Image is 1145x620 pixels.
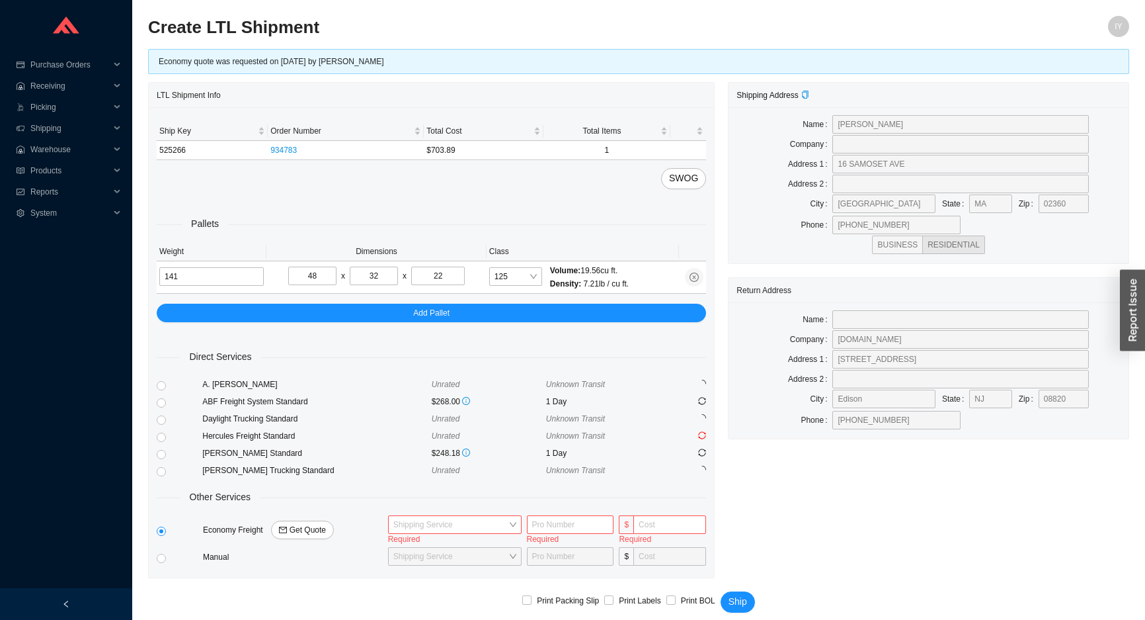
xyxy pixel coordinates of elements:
label: Company [790,330,833,349]
div: Daylight Trucking Standard [202,412,431,425]
span: left [62,600,70,608]
span: $ [619,515,633,534]
span: Print Labels [613,594,666,607]
label: Address 1 [788,155,832,173]
span: $ [619,547,633,566]
div: 1 Day [546,447,660,460]
span: Print Packing Slip [532,594,604,607]
div: [PERSON_NAME] Trucking Standard [202,464,431,477]
button: close-circle [685,268,703,287]
button: mailGet Quote [271,521,334,539]
label: Address 2 [788,370,832,388]
th: Order Number sortable [268,122,424,141]
span: Unknown Transit [546,380,605,389]
label: Company [790,135,833,154]
td: $703.89 [424,141,543,160]
span: Shipping Address [736,91,809,100]
span: Unknown Transit [546,414,605,423]
div: x [341,269,345,283]
td: 525266 [157,141,268,160]
div: Required [527,533,614,546]
div: Required [388,533,522,546]
span: SWOG [669,171,698,186]
span: Products [30,160,110,181]
label: Zip [1019,390,1039,408]
td: 1 [543,141,670,160]
button: SWOG [661,168,706,189]
input: Cost [633,515,706,534]
span: Pallets [182,216,228,232]
a: 934783 [270,146,297,155]
div: Economy Freight [200,521,385,539]
label: Address 1 [788,350,832,369]
span: Shipping [30,118,110,139]
span: RESIDENTIAL [928,240,980,249]
span: Unrated [432,431,460,441]
div: $248.18 [432,447,546,460]
th: Weight [157,242,266,261]
span: Other Services [180,490,260,505]
input: H [411,267,465,285]
h2: Create LTL Shipment [148,16,884,39]
span: Receiving [30,75,110,97]
span: credit-card [16,61,25,69]
span: BUSINESS [877,240,918,249]
div: [PERSON_NAME] Standard [202,447,431,460]
span: Order Number [270,124,411,138]
span: Total Items [546,124,658,138]
span: Reports [30,181,110,202]
input: Pro Number [527,515,614,534]
label: Name [803,115,832,134]
th: Ship Key sortable [157,122,268,141]
div: $268.00 [432,395,546,408]
span: info-circle [462,449,470,457]
span: fund [16,188,25,196]
span: info-circle [462,397,470,405]
label: Phone [801,411,832,429]
span: loading [697,379,707,388]
div: 7.21 lb / cu ft. [550,277,629,290]
div: Copy [801,89,809,102]
th: Dimensions [266,242,487,261]
span: Add Pallet [413,306,450,320]
span: Ship [729,594,747,609]
div: Return Address [736,278,1121,302]
span: IY [1115,16,1122,37]
span: Volume: [550,266,580,275]
label: Address 2 [788,175,832,193]
span: read [16,167,25,175]
span: sync [698,431,706,439]
span: Warehouse [30,139,110,160]
span: Unrated [432,466,460,475]
div: 1 Day [546,395,660,408]
span: Unknown Transit [546,431,605,441]
label: Name [803,310,832,329]
span: Unrated [432,414,460,423]
span: 125 [494,268,537,285]
th: Total Items sortable [543,122,670,141]
input: Pro Number [527,547,614,566]
label: City [810,390,832,408]
button: Add Pallet [157,304,706,322]
th: Class [487,242,679,261]
div: Economy quote was requested on [DATE] by [PERSON_NAME] [159,55,1119,68]
input: W [350,267,398,285]
label: State [942,390,969,408]
span: mail [279,526,287,535]
span: Unrated [432,380,460,389]
span: sync [698,397,706,405]
div: Manual [200,551,385,564]
div: ABF Freight System Standard [202,395,431,408]
span: Unknown Transit [546,466,605,475]
div: LTL Shipment Info [157,83,706,107]
span: Purchase Orders [30,54,110,75]
div: x [403,269,407,283]
th: Total Cost sortable [424,122,543,141]
div: Hercules Freight Standard [202,429,431,443]
label: State [942,195,969,213]
div: A. [PERSON_NAME] [202,378,431,391]
th: undefined sortable [670,122,706,141]
span: Get Quote [290,523,326,537]
span: Total Cost [426,124,531,138]
input: L [288,267,336,285]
